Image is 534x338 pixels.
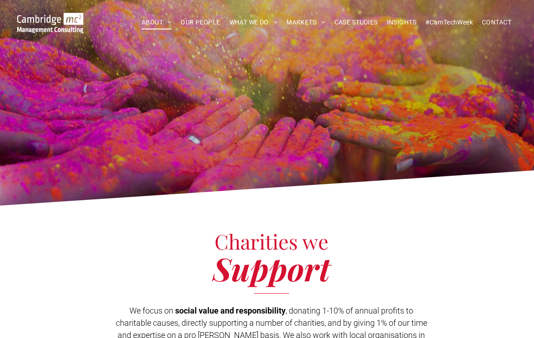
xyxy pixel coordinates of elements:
img: Cambridge MC Logo [17,13,84,33]
a: MARKETS [282,15,329,29]
a: OUR PEOPLE [176,15,224,29]
span: we [302,227,329,255]
a: #CamTechWeek [421,15,477,29]
a: WHAT WE DO [225,15,282,29]
span: We focus on [129,306,173,315]
a: Your Business Transformed | Cambridge Management Consulting [17,14,84,24]
a: INSIGHTS [382,15,421,29]
span: Support [213,247,330,290]
span: Charities [215,227,298,255]
a: CASE STUDIES [330,15,382,29]
span: social value and responsibility [175,306,286,315]
a: CONTACT [477,15,516,29]
a: ABOUT [137,15,176,29]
